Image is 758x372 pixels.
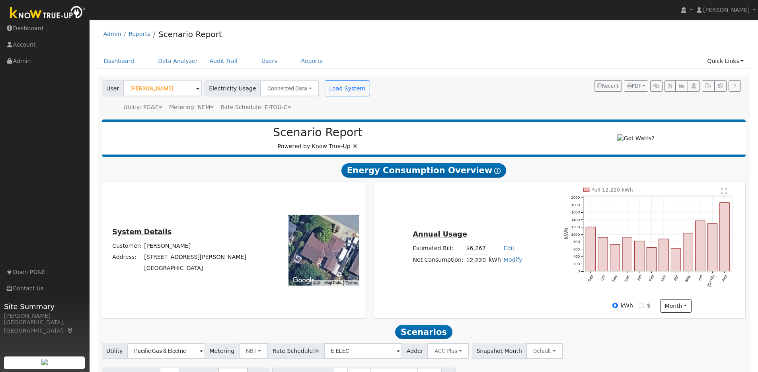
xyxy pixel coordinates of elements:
[591,187,633,193] text: Pull 12,220 kWh
[504,245,514,251] a: Edit
[111,251,143,262] td: Address:
[98,54,140,69] a: Dashboard
[594,80,622,92] button: Recent
[255,54,283,69] a: Users
[413,230,467,238] u: Annual Usage
[143,251,248,262] td: [STREET_ADDRESS][PERSON_NAME]
[684,274,692,283] text: May
[622,238,632,271] rect: onclick=""
[571,217,580,222] text: 1400
[143,263,248,274] td: [GEOGRAPHIC_DATA]
[158,29,222,39] a: Scenario Report
[659,239,668,271] rect: onclick=""
[639,303,644,308] input: $
[571,195,580,200] text: 2000
[324,280,341,286] button: Map Data
[636,274,643,282] text: Jan
[571,210,580,214] text: 1600
[395,325,452,339] span: Scenarios
[220,104,291,110] span: Alias: HETOUC
[721,188,727,194] text: 
[205,80,261,96] span: Electricity Usage
[707,223,717,271] rect: onclick=""
[290,275,317,286] img: Google
[526,343,563,359] button: Default
[102,343,128,359] span: Utility
[573,247,580,251] text: 600
[411,254,465,266] td: Net Consumption:
[688,80,700,92] button: Login As
[41,359,48,365] img: retrieve
[152,54,204,69] a: Data Analyzer
[204,54,244,69] a: Audit Trail
[697,274,703,282] text: Jun
[67,327,74,334] a: Map
[295,54,329,69] a: Reports
[571,232,580,237] text: 1000
[624,274,630,282] text: Dec
[487,254,502,266] td: kWh
[671,249,681,271] rect: onclick=""
[707,274,716,287] text: [DATE]
[611,274,618,282] text: Nov
[402,343,428,359] span: Adder
[504,256,522,263] a: Modify
[612,303,618,308] input: kWh
[111,240,143,251] td: Customer:
[290,275,317,286] a: Open this area in Google Maps (opens a new window)
[106,126,530,151] div: Powered by Know True-Up ®
[714,80,727,92] button: Settings
[112,228,171,236] u: System Details
[664,80,676,92] button: Edit User
[573,254,580,258] text: 400
[110,126,526,139] h2: Scenario Report
[205,343,239,359] span: Metering
[586,227,595,271] rect: onclick=""
[169,103,214,112] div: Metering: NEM
[627,83,641,89] span: PDF
[703,7,750,13] span: [PERSON_NAME]
[621,302,633,310] label: kWh
[325,80,370,96] button: Load System
[346,280,357,285] a: Terms (opens in new tab)
[683,233,693,271] rect: onclick=""
[617,134,654,143] img: Got Watts?
[660,274,667,282] text: Mar
[563,228,569,239] text: kWh
[4,318,85,335] div: [GEOGRAPHIC_DATA], [GEOGRAPHIC_DATA]
[123,80,202,96] input: Select a User
[635,241,644,271] rect: onclick=""
[598,237,608,271] rect: onclick=""
[324,343,402,359] input: Select a Rate Schedule
[573,262,580,266] text: 200
[143,240,248,251] td: [PERSON_NAME]
[675,80,688,92] button: Multi-Series Graph
[701,54,750,69] a: Quick Links
[721,274,728,282] text: Aug
[268,343,324,359] span: Rate Schedule
[573,239,580,244] text: 800
[494,168,501,174] i: Show Help
[314,280,319,286] button: Keyboard shortcuts
[102,80,124,96] span: User
[610,244,620,271] rect: onclick=""
[702,80,714,92] button: Export Interval Data
[660,299,692,313] button: month
[465,254,487,266] td: 12,220
[123,103,162,112] div: Utility: PG&E
[647,248,656,271] rect: onclick=""
[465,243,487,255] td: $6,267
[600,274,606,282] text: Oct
[411,243,465,255] td: Estimated Bill:
[4,301,85,312] span: Site Summary
[6,4,90,22] img: Know True-Up
[129,31,150,37] a: Reports
[648,274,655,282] text: Feb
[696,221,705,271] rect: onclick=""
[729,80,741,92] a: Help Link
[4,312,85,320] div: [PERSON_NAME]
[472,343,527,359] span: Snapshot Month
[720,203,729,271] rect: onclick=""
[650,80,663,92] button: Generate Report Link
[571,225,580,229] text: 1200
